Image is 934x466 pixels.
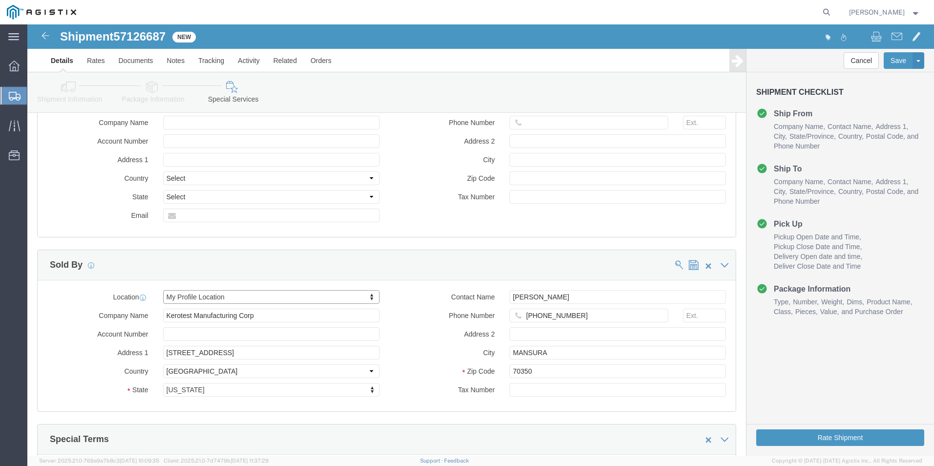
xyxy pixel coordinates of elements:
a: Support [420,458,445,464]
span: Copyright © [DATE]-[DATE] Agistix Inc., All Rights Reserved [772,457,922,465]
span: RICHARD LEE [849,7,905,18]
img: logo [7,5,76,20]
iframe: FS Legacy Container [27,24,934,456]
span: Server: 2025.21.0-769a9a7b8c3 [39,458,159,464]
span: [DATE] 10:09:35 [120,458,159,464]
span: Client: 2025.21.0-7d7479b [164,458,269,464]
span: [DATE] 11:37:29 [231,458,269,464]
a: Feedback [444,458,469,464]
button: [PERSON_NAME] [849,6,921,18]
